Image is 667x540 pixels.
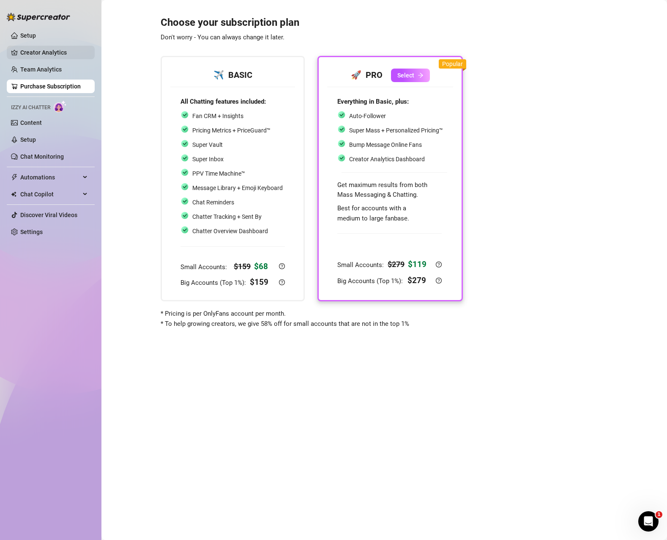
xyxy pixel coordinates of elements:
[213,70,252,80] strong: ✈️ BASIC
[20,212,77,218] a: Discover Viral Videos
[54,100,67,113] img: AI Chatter
[161,310,409,328] span: * Pricing is per OnlyFans account per month. * To help growing creators, we give 58% off for smal...
[180,110,189,119] img: svg%3e
[20,229,43,235] a: Settings
[20,32,36,39] a: Setup
[349,156,425,163] span: Creator Analytics Dashboard
[20,171,80,184] span: Automations
[192,141,223,148] span: Super Vault
[337,261,385,269] span: Small Accounts:
[397,72,414,79] span: Select
[20,119,42,126] a: Content
[20,153,64,160] a: Chat Monitoring
[192,113,243,119] span: Fan CRM + Insights
[418,72,424,78] span: arrow-right
[337,139,346,148] img: svg%3e
[20,66,62,73] a: Team Analytics
[192,156,224,163] span: Super Inbox
[337,277,405,285] span: Big Accounts (Top 1%):
[442,61,463,67] span: Popular
[337,204,409,222] span: Best for accounts with a medium to large fanbase.
[349,113,386,119] span: Auto-Follower
[436,278,442,284] span: question-circle
[656,511,662,518] span: 1
[161,16,463,43] h3: Choose your subscription plan
[279,279,285,285] span: question-circle
[436,262,442,267] span: question-circle
[11,191,16,197] img: Chat Copilot
[388,260,405,269] strong: $ 279
[20,187,80,201] span: Chat Copilot
[20,46,88,59] a: Creator Analytics
[7,13,70,21] img: logo-BBDzfeDw.svg
[180,98,266,105] strong: All Chatting features included:
[337,125,346,133] img: svg%3e
[192,170,245,177] span: PPV Time Machine™
[391,69,430,82] button: Selectarrow-right
[180,125,189,133] img: svg%3e
[337,154,346,162] img: svg%3e
[192,127,271,134] span: Pricing Metrics + PriceGuard™
[254,262,268,271] strong: $ 68
[180,154,189,162] img: svg%3e
[180,139,189,148] img: svg%3e
[638,511,659,532] iframe: Intercom live chat
[192,228,268,234] span: Chatter Overview Dashboard
[161,33,284,41] span: Don't worry - You can always change it later.
[180,197,189,205] img: svg%3e
[180,168,189,176] img: svg%3e
[192,213,262,220] span: Chatter Tracking + Sent By
[279,263,285,269] span: question-circle
[349,127,443,134] span: Super Mass + Personalized Pricing™
[180,263,229,271] span: Small Accounts:
[337,98,409,105] strong: Everything in Basic, plus:
[407,276,426,285] strong: $ 279
[20,83,81,90] a: Purchase Subscription
[192,185,283,191] span: Message Library + Emoji Keyboard
[11,174,18,181] span: thunderbolt
[192,199,234,206] span: Chat Reminders
[250,277,268,287] strong: $ 159
[11,104,50,112] span: Izzy AI Chatter
[408,259,426,269] strong: $ 119
[337,181,427,199] span: Get maximum results from both Mass Messaging & Chatting.
[351,70,383,80] strong: 🚀 PRO
[180,211,189,220] img: svg%3e
[234,262,251,271] strong: $ 159
[180,226,189,234] img: svg%3e
[20,136,36,143] a: Setup
[180,279,248,287] span: Big Accounts (Top 1%):
[337,110,346,119] img: svg%3e
[180,182,189,191] img: svg%3e
[349,141,422,148] span: Bump Message Online Fans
